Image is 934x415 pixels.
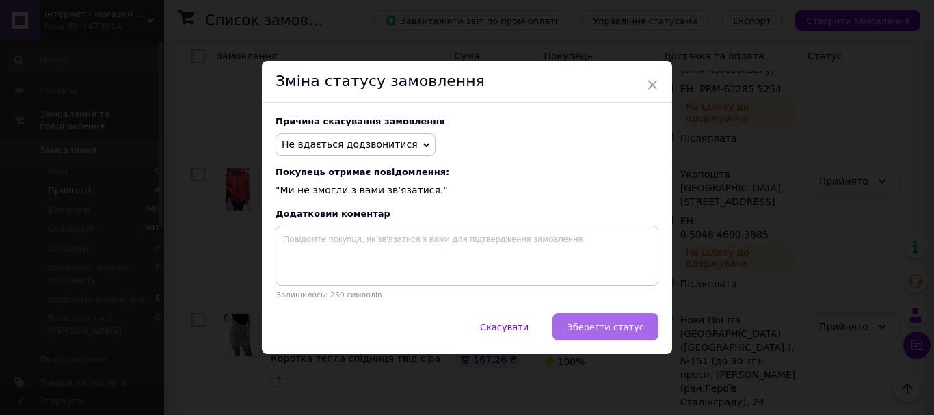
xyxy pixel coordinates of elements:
div: "Ми не змогли з вами зв'язатися." [276,167,658,198]
div: Причина скасування замовлення [276,116,658,126]
span: Не вдається додзвонитися [282,139,418,150]
span: Зберегти статус [567,322,644,332]
button: Скасувати [466,313,543,340]
div: Додатковий коментар [276,209,658,219]
span: Скасувати [480,322,529,332]
div: Зміна статусу замовлення [262,61,672,103]
span: Покупець отримає повідомлення: [276,167,658,177]
p: Залишилось: 250 символів [276,291,658,299]
button: Зберегти статус [552,313,658,340]
span: × [646,73,658,96]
